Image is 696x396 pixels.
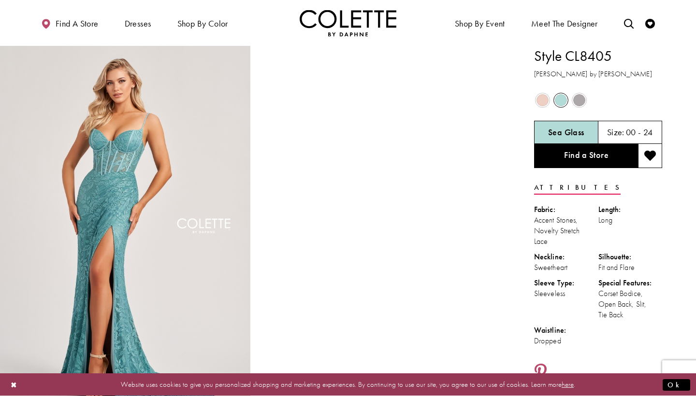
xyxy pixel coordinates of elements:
[455,19,505,28] span: Shop By Event
[125,19,151,28] span: Dresses
[643,10,657,36] a: Check Wishlist
[534,336,598,346] div: Dropped
[534,215,598,247] div: Accent Stones, Novelty Stretch Lace
[598,288,663,320] div: Corset Bodice, Open Back, Slit, Tie Back
[598,204,663,215] div: Length:
[534,288,598,299] div: Sleeveless
[534,69,662,80] h3: [PERSON_NAME] by [PERSON_NAME]
[534,278,598,288] div: Sleeve Type:
[534,325,598,336] div: Waistline:
[177,19,228,28] span: Shop by color
[531,19,598,28] span: Meet the designer
[534,262,598,273] div: Sweetheart
[56,19,99,28] span: Find a store
[300,10,396,36] a: Visit Home Page
[562,380,574,389] a: here
[534,92,551,109] div: Rose
[552,92,569,109] div: Sea Glass
[638,144,662,168] button: Add to wishlist
[39,10,101,36] a: Find a store
[548,127,584,137] h5: Chosen color
[663,379,690,391] button: Submit Dialog
[534,91,662,110] div: Product color controls state depends on size chosen
[598,215,663,226] div: Long
[255,46,506,171] video: Style CL8405 Colette by Daphne #1 autoplay loop mute video
[529,10,600,36] a: Meet the designer
[70,378,626,391] p: Website uses cookies to give you personalized shopping and marketing experiences. By continuing t...
[534,363,547,382] a: Share using Pinterest - Opens in new tab
[175,10,231,36] span: Shop by color
[534,46,662,66] h1: Style CL8405
[598,252,663,262] div: Silhouette:
[626,127,653,137] h5: 00 - 24
[300,10,396,36] img: Colette by Daphne
[6,376,22,393] button: Close Dialog
[598,262,663,273] div: Fit and Flare
[622,10,636,36] a: Toggle search
[452,10,507,36] span: Shop By Event
[534,144,638,168] a: Find a Store
[534,252,598,262] div: Neckline:
[534,181,621,195] a: Attributes
[534,204,598,215] div: Fabric:
[598,278,663,288] div: Special Features:
[122,10,154,36] span: Dresses
[607,127,624,138] span: Size:
[571,92,588,109] div: Smoke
